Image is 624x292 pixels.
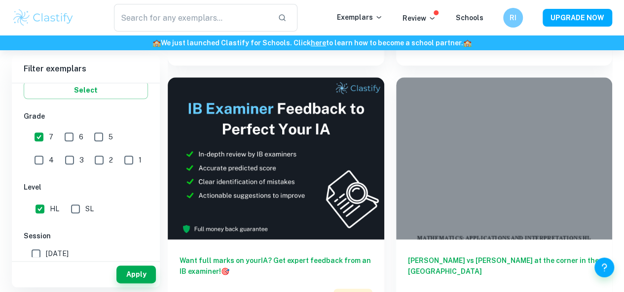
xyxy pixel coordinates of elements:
[24,182,148,193] h6: Level
[109,155,113,165] span: 2
[12,55,160,83] h6: Filter exemplars
[79,131,83,142] span: 6
[408,255,601,288] h6: [PERSON_NAME] vs [PERSON_NAME] at the corner in the [GEOGRAPHIC_DATA]
[114,4,270,32] input: Search for any exemplars...
[79,155,84,165] span: 3
[180,255,372,277] h6: Want full marks on your IA ? Get expert feedback from an IB examiner!
[12,8,74,28] img: Clastify logo
[152,39,161,47] span: 🏫
[594,258,614,277] button: Help and Feedback
[50,203,59,214] span: HL
[24,81,148,99] button: Select
[503,8,523,28] button: RI
[311,39,326,47] a: here
[508,12,519,23] h6: RI
[139,155,142,165] span: 1
[543,9,612,27] button: UPGRADE NOW
[337,12,383,23] p: Exemplars
[403,13,436,24] p: Review
[221,267,229,275] span: 🎯
[24,230,148,241] h6: Session
[116,265,156,283] button: Apply
[49,155,54,165] span: 4
[168,77,384,239] img: Thumbnail
[46,248,69,259] span: [DATE]
[2,37,622,48] h6: We just launched Clastify for Schools. Click to learn how to become a school partner.
[24,111,148,122] h6: Grade
[109,131,113,142] span: 5
[85,203,94,214] span: SL
[463,39,472,47] span: 🏫
[49,131,53,142] span: 7
[456,14,483,22] a: Schools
